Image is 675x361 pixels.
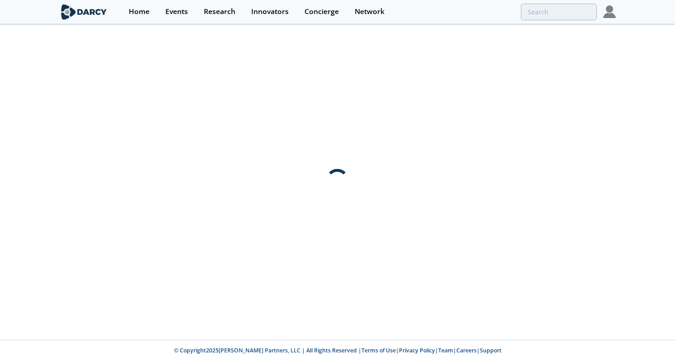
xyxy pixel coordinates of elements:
p: © Copyright 2025 [PERSON_NAME] Partners, LLC | All Rights Reserved | | | | | [25,347,650,355]
div: Research [204,8,235,15]
div: Network [355,8,384,15]
div: Concierge [305,8,339,15]
div: Innovators [251,8,289,15]
a: Support [480,347,502,354]
a: Privacy Policy [399,347,435,354]
div: Events [165,8,188,15]
input: Advanced Search [521,4,597,20]
a: Team [438,347,453,354]
a: Careers [456,347,477,354]
img: Profile [603,5,616,18]
a: Terms of Use [361,347,396,354]
div: Home [129,8,150,15]
img: logo-wide.svg [59,4,108,20]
